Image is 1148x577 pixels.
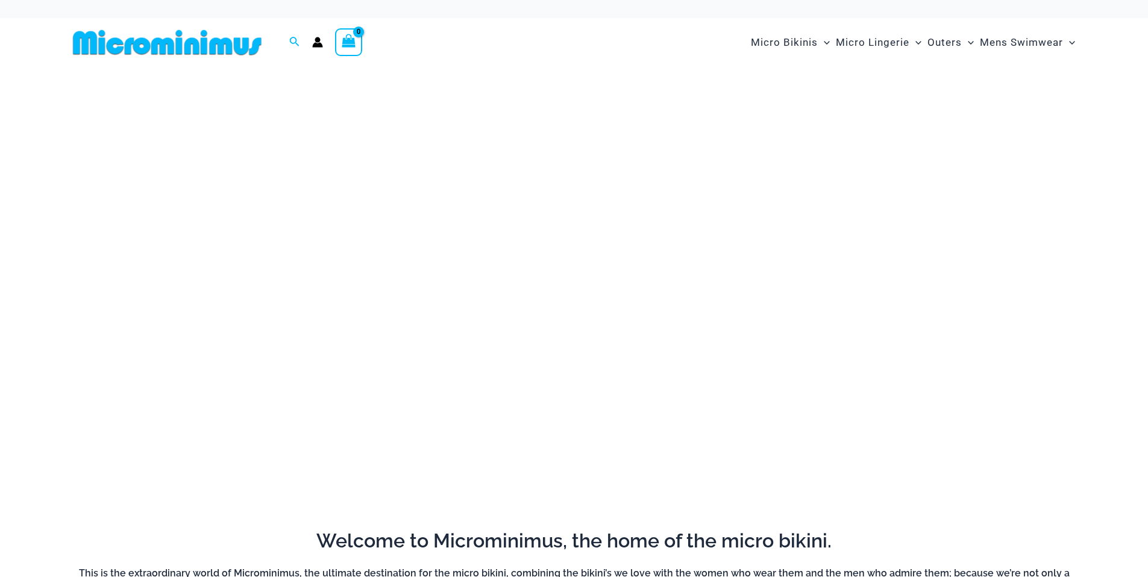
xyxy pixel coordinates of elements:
a: OutersMenu ToggleMenu Toggle [924,24,977,61]
a: Micro BikinisMenu ToggleMenu Toggle [748,24,833,61]
span: Menu Toggle [818,27,830,58]
span: Outers [927,27,962,58]
span: Micro Lingerie [836,27,909,58]
a: Account icon link [312,37,323,48]
a: Micro LingerieMenu ToggleMenu Toggle [833,24,924,61]
nav: Site Navigation [746,22,1081,63]
a: Mens SwimwearMenu ToggleMenu Toggle [977,24,1078,61]
a: View Shopping Cart, empty [335,28,363,56]
span: Micro Bikinis [751,27,818,58]
img: MM SHOP LOGO FLAT [68,29,266,56]
span: Menu Toggle [1063,27,1075,58]
a: Search icon link [289,35,300,50]
span: Menu Toggle [962,27,974,58]
span: Mens Swimwear [980,27,1063,58]
span: Menu Toggle [909,27,921,58]
h2: Welcome to Microminimus, the home of the micro bikini. [77,528,1071,553]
